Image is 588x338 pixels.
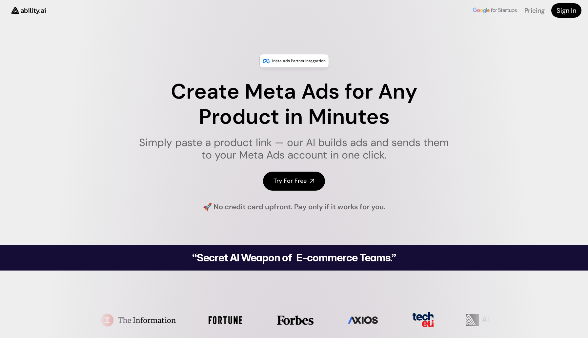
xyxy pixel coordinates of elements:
[524,6,545,15] a: Pricing
[490,303,541,308] span: Read our .
[203,202,385,212] h4: 🚀 No credit card upfront. Pay only if it works for you.
[175,253,413,263] h2: “Secret AI Weapon of E-commerce Teams.”
[135,79,453,130] h1: Create Meta Ads for Any Product in Minutes
[470,288,575,309] p: We use cookies to enhance your experience, analyze site traffic and deliver personalized content.
[557,6,576,15] h4: Sign In
[272,58,326,64] p: Meta Ads Partner Integration
[470,279,575,285] h6: Cookie Settings
[551,3,581,18] a: Sign In
[135,136,453,161] h1: Simply paste a product link — our AI builds ads and sends them to your Meta Ads account in one cl...
[274,177,307,185] h4: Try For Free
[263,172,325,190] a: Try For Free
[511,303,540,308] a: Cookie Policy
